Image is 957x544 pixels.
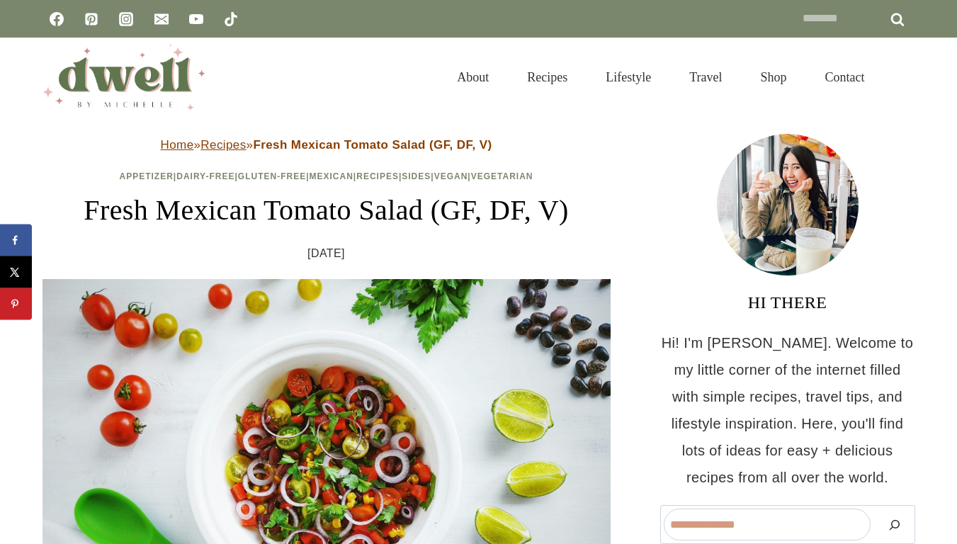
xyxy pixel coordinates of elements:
a: Appetizer [120,171,174,181]
a: Gluten-Free [238,171,306,181]
span: » » [161,138,492,152]
a: Recipes [508,52,587,102]
a: Lifestyle [587,52,670,102]
strong: Fresh Mexican Tomato Salad (GF, DF, V) [253,138,492,152]
nav: Primary Navigation [438,52,883,102]
a: Instagram [112,5,140,33]
img: DWELL by michelle [43,45,205,110]
a: Mexican [310,171,353,181]
a: TikTok [217,5,245,33]
button: View Search Form [891,65,915,89]
a: About [438,52,508,102]
a: Facebook [43,5,71,33]
a: Vegetarian [471,171,533,181]
h3: HI THERE [660,290,915,315]
a: Travel [670,52,741,102]
a: Email [147,5,176,33]
span: | | | | | | | [120,171,533,181]
a: Sides [402,171,431,181]
a: Contact [806,52,884,102]
button: Search [878,509,912,540]
a: YouTube [182,5,210,33]
a: Home [161,138,194,152]
a: Dairy-Free [176,171,234,181]
a: Shop [741,52,805,102]
a: Recipes [356,171,399,181]
a: Vegan [434,171,468,181]
time: [DATE] [307,243,345,264]
h1: Fresh Mexican Tomato Salad (GF, DF, V) [43,189,611,232]
p: Hi! I'm [PERSON_NAME]. Welcome to my little corner of the internet filled with simple recipes, tr... [660,329,915,491]
a: Recipes [200,138,246,152]
a: Pinterest [77,5,106,33]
